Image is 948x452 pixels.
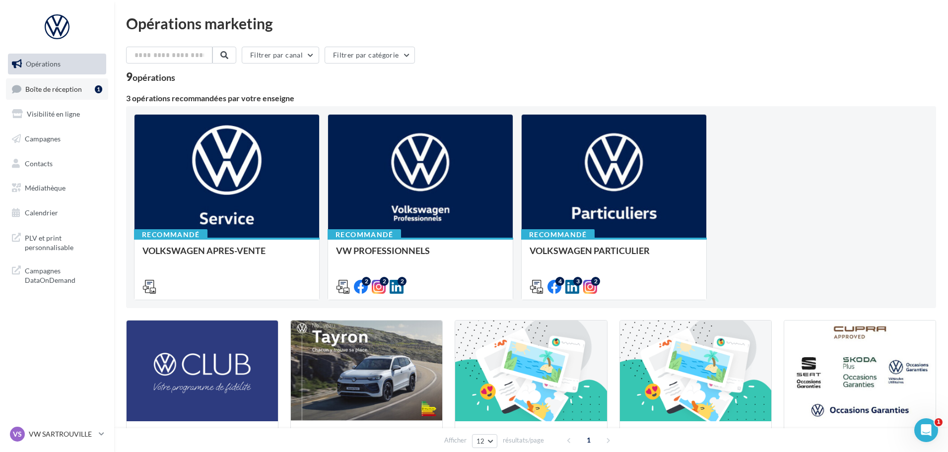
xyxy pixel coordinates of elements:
span: Campagnes [25,134,61,143]
a: Opérations [6,54,108,74]
div: 2 [362,277,371,286]
span: résultats/page [503,436,544,445]
a: Campagnes DataOnDemand [6,260,108,289]
span: Opérations [26,60,61,68]
span: Boîte de réception [25,84,82,93]
button: Filtrer par catégorie [325,47,415,64]
span: 12 [476,437,485,445]
span: PLV et print personnalisable [25,231,102,253]
button: Filtrer par canal [242,47,319,64]
div: 1 [95,85,102,93]
div: 3 opérations recommandées par votre enseigne [126,94,936,102]
a: Campagnes [6,129,108,149]
span: Visibilité en ligne [27,110,80,118]
div: opérations [133,73,175,82]
span: Médiathèque [25,184,66,192]
a: VS VW SARTROUVILLE [8,425,106,444]
div: 4 [555,277,564,286]
span: 1 [935,418,943,426]
div: 9 [126,71,175,82]
a: Contacts [6,153,108,174]
a: Boîte de réception1 [6,78,108,100]
span: Contacts [25,159,53,167]
a: Visibilité en ligne [6,104,108,125]
a: PLV et print personnalisable [6,227,108,257]
span: VOLKSWAGEN APRES-VENTE [142,245,266,256]
span: Campagnes DataOnDemand [25,264,102,285]
button: 12 [472,434,497,448]
iframe: Intercom live chat [914,418,938,442]
div: Recommandé [328,229,401,240]
div: Recommandé [521,229,595,240]
a: Calendrier [6,202,108,223]
span: Calendrier [25,208,58,217]
span: VW PROFESSIONNELS [336,245,430,256]
div: Opérations marketing [126,16,936,31]
span: VOLKSWAGEN PARTICULIER [530,245,650,256]
span: Afficher [444,436,467,445]
a: Médiathèque [6,178,108,198]
span: VS [13,429,22,439]
p: VW SARTROUVILLE [29,429,95,439]
div: Recommandé [134,229,207,240]
div: 2 [398,277,406,286]
span: 1 [581,432,597,448]
div: 3 [573,277,582,286]
div: 2 [380,277,389,286]
div: 2 [591,277,600,286]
